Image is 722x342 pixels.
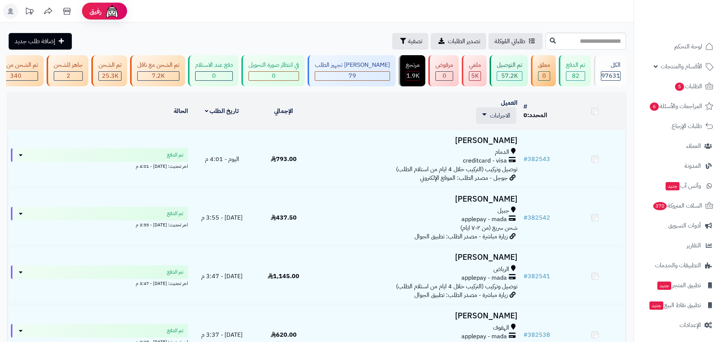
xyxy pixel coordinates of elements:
div: 0 [249,72,299,80]
span: تم الدفع [167,268,184,276]
a: العملاء [639,137,717,155]
div: 0 [538,72,550,80]
span: جبيل [498,206,509,215]
a: #382541 [523,272,550,281]
div: اخر تحديث: [DATE] - 4:01 م [11,162,188,170]
a: التقارير [639,237,717,255]
span: تم الدفع [167,210,184,217]
div: اخر تحديث: [DATE] - 3:55 م [11,220,188,228]
span: 5 [675,82,684,91]
span: creditcard - visa [463,157,507,165]
span: 7.2K [152,71,165,80]
span: الطلبات [674,81,702,92]
a: تم الشحن 25.3K [90,55,129,86]
div: في انتظار صورة التحويل [249,61,299,69]
a: إضافة طلب جديد [9,33,72,50]
span: الاجراءات [490,111,510,120]
a: #382543 [523,155,550,164]
span: لوحة التحكم [674,41,702,52]
span: تم الدفع [167,151,184,159]
span: 793.00 [271,155,297,164]
a: تطبيق المتجرجديد [639,276,717,294]
a: [PERSON_NAME] تجهيز الطلب 79 [306,55,397,86]
div: المحدد: [523,111,561,120]
span: زيارة مباشرة - مصدر الطلب: تطبيق الجوال [414,291,508,300]
h3: [PERSON_NAME] [318,136,517,145]
span: أدوات التسويق [668,220,701,231]
span: السلات المتروكة [652,200,702,211]
div: 0 [196,72,232,80]
div: [PERSON_NAME] تجهيز الطلب [315,61,390,69]
a: الحالة [174,107,188,116]
div: مرتجع [406,61,420,69]
span: 79 [349,71,356,80]
button: تصفية [392,33,428,50]
div: 2 [54,72,82,80]
span: # [523,155,528,164]
img: ai-face.png [105,4,120,19]
span: applepay - mada [461,274,507,282]
div: معلق [538,61,550,69]
span: جديد [657,282,671,290]
a: في انتظار صورة التحويل 0 [240,55,306,86]
span: زيارة مباشرة - مصدر الطلب: تطبيق الجوال [414,232,508,241]
span: تطبيق المتجر [657,280,701,291]
span: 0 [272,71,276,80]
a: مرتجع 1.9K [397,55,427,86]
a: الطلبات5 [639,77,717,95]
div: اخر تحديث: [DATE] - 3:47 م [11,279,188,287]
a: #382542 [523,213,550,222]
span: الهفوف [493,324,509,332]
span: 340 [10,71,21,80]
span: وآتس آب [665,181,701,191]
span: إضافة طلب جديد [15,37,55,46]
a: تحديثات المنصة [20,4,39,21]
div: الكل [601,61,620,69]
span: جديد [649,301,663,310]
div: مرفوض [435,61,453,69]
a: طلبات الإرجاع [639,117,717,135]
div: 7222 [138,72,179,80]
span: الرياض [493,265,509,274]
span: # [523,330,528,339]
span: التقارير [687,240,701,251]
div: دفع عند الاستلام [195,61,233,69]
span: 57.2K [501,71,518,80]
div: 5012 [469,72,481,80]
span: توصيل وتركيب (التركيب خلال 4 ايام من استلام الطلب) [396,165,517,174]
a: المدونة [639,157,717,175]
span: جوجل - مصدر الطلب: الموقع الإلكتروني [420,173,508,182]
div: 57239 [497,72,522,80]
a: التطبيقات والخدمات [639,256,717,274]
a: تطبيق نقاط البيعجديد [639,296,717,314]
div: تم الشحن مع ناقل [137,61,179,69]
span: 2 [67,71,70,80]
div: تم الدفع [566,61,585,69]
span: تم الدفع [167,327,184,334]
a: وآتس آبجديد [639,177,717,195]
span: 370 [653,202,667,210]
a: الاجراءات [482,111,510,120]
a: مرفوض 0 [427,55,460,86]
a: الإجمالي [274,107,293,116]
a: لوحة التحكم [639,38,717,56]
div: تم التوصيل [497,61,522,69]
div: 1856 [406,72,419,80]
span: 97631 [601,71,620,80]
span: المدونة [684,161,701,171]
span: 5K [471,71,479,80]
span: 6 [649,102,659,111]
span: رفيق [89,7,102,16]
a: الكل97631 [592,55,628,86]
div: 0 [436,72,453,80]
h3: [PERSON_NAME] [318,312,517,320]
span: 25.3K [102,71,118,80]
img: logo-2.png [671,13,715,29]
span: 1,145.00 [268,272,299,281]
a: المراجعات والأسئلة6 [639,97,717,115]
span: 1.9K [407,71,419,80]
span: تصدير الطلبات [448,37,480,46]
span: شحن سريع (من ٢-٧ ايام) [460,223,517,232]
span: المراجعات والأسئلة [649,101,702,111]
span: applepay - mada [461,332,507,341]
